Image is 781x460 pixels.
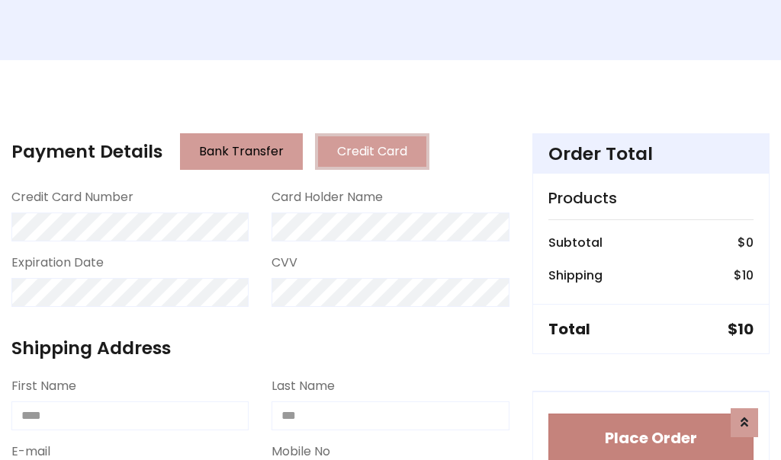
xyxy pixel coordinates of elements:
[728,320,754,338] h5: $
[548,189,754,207] h5: Products
[315,133,429,170] button: Credit Card
[180,133,303,170] button: Bank Transfer
[548,268,603,283] h6: Shipping
[11,141,162,162] h4: Payment Details
[11,188,133,206] label: Credit Card Number
[272,188,383,206] label: Card Holder Name
[738,235,754,250] h6: $
[272,254,297,272] label: CVV
[548,320,590,338] h5: Total
[548,143,754,165] h4: Order Total
[11,377,76,395] label: First Name
[742,267,754,284] span: 10
[734,268,754,283] h6: $
[738,318,754,340] span: 10
[548,235,603,250] h6: Subtotal
[11,337,509,359] h4: Shipping Address
[746,234,754,251] span: 0
[272,377,335,395] label: Last Name
[11,254,104,272] label: Expiration Date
